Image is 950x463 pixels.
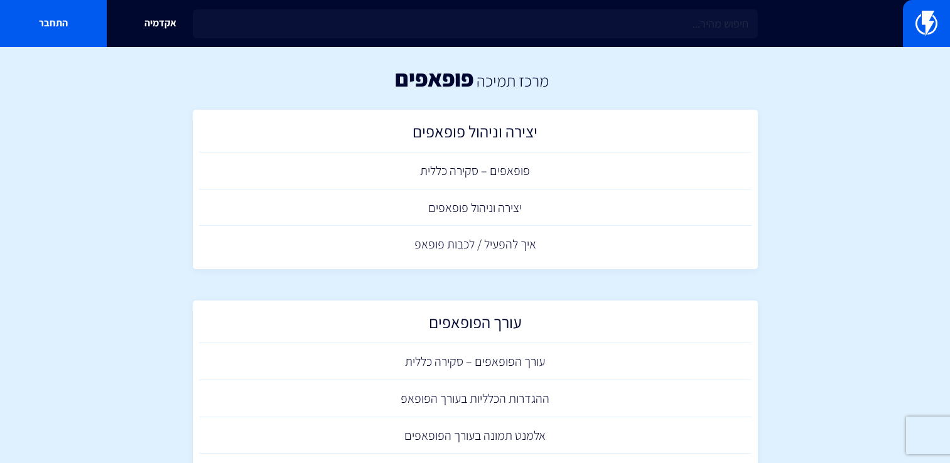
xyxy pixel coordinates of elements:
a: פופאפים – סקירה כללית [199,152,752,189]
h2: יצירה וניהול פופאפים [205,122,745,147]
a: יצירה וניהול פופאפים [199,116,752,153]
a: איך להפעיל / לכבות פופאפ [199,226,752,263]
a: עורך הפופאפים [199,307,752,344]
a: עורך הפופאפים – סקירה כללית [199,343,752,380]
a: יצירה וניהול פופאפים [199,189,752,226]
h2: עורך הפופאפים [205,313,745,338]
a: ההגדרות הכלליות בעורך הפופאפ [199,380,752,417]
h1: פופאפים [395,66,473,91]
input: חיפוש מהיר... [193,9,758,38]
a: מרכז תמיכה [477,70,549,91]
a: אלמנט תמונה בעורך הפופאפים [199,417,752,454]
